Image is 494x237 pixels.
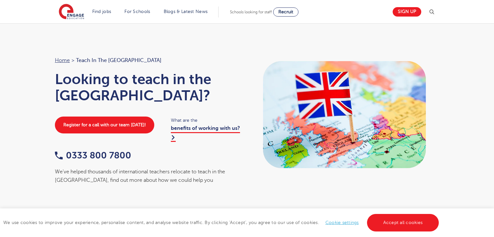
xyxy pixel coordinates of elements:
span: Schools looking for staff [230,10,272,14]
a: Find jobs [92,9,111,14]
span: > [71,57,74,63]
a: Sign up [393,7,421,17]
a: Home [55,57,70,63]
div: We've helped thousands of international teachers relocate to teach in the [GEOGRAPHIC_DATA], find... [55,168,241,185]
a: Blogs & Latest News [164,9,208,14]
a: For Schools [124,9,150,14]
a: benefits of working with us? [171,125,240,142]
a: Register for a call with our team [DATE]! [55,117,154,133]
span: What are the [171,117,241,124]
a: 0333 800 7800 [55,150,131,160]
nav: breadcrumb [55,56,241,65]
span: We use cookies to improve your experience, personalise content, and analyse website traffic. By c... [3,220,440,225]
span: Recruit [278,9,293,14]
img: Engage Education [59,4,84,20]
h1: Looking to teach in the [GEOGRAPHIC_DATA]? [55,71,241,104]
a: Accept all cookies [367,214,439,231]
span: Teach in the [GEOGRAPHIC_DATA] [76,56,161,65]
a: Cookie settings [325,220,359,225]
a: Recruit [273,7,298,17]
